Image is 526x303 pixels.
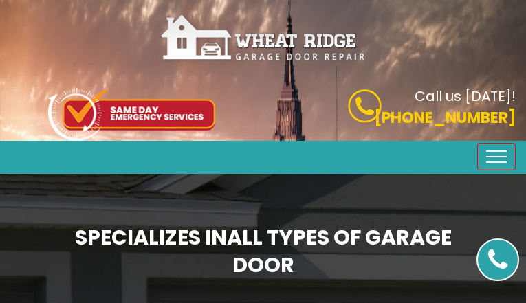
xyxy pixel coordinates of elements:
[477,143,516,170] button: Toggle navigation
[274,106,516,129] p: [PHONE_NUMBER]
[48,88,215,141] img: icon-top.png
[75,223,452,280] b: Specializes in
[227,223,452,280] span: All Types of Garage Door
[415,87,516,106] b: Call us [DATE]!
[274,89,516,129] a: Call us [DATE]! [PHONE_NUMBER]
[160,14,366,63] img: Wheat-Ridge.png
